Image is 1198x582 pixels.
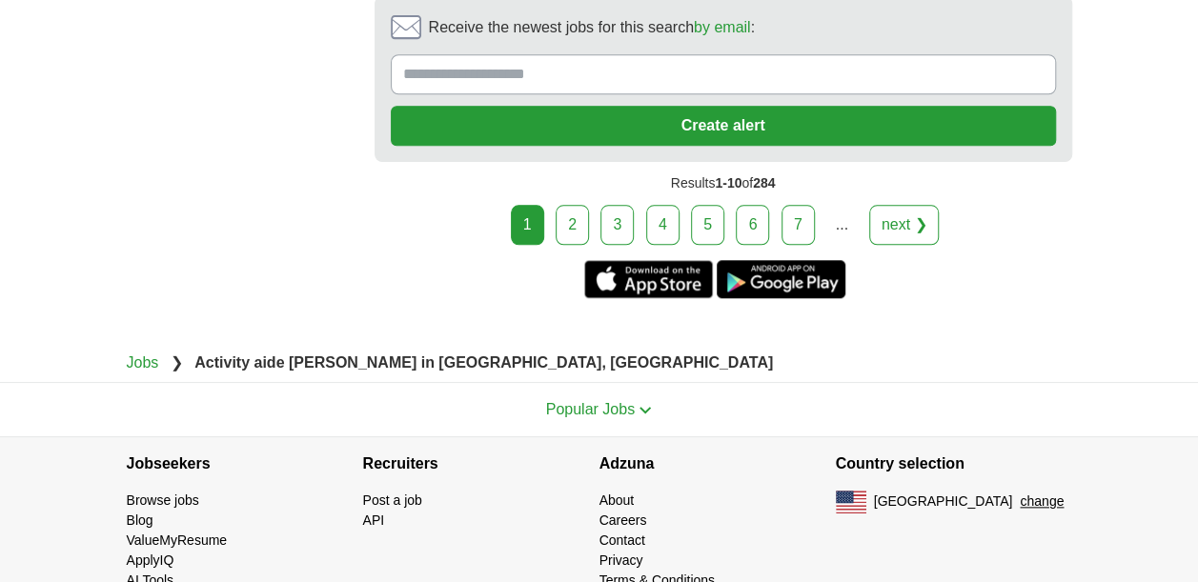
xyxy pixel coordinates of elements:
a: 2 [556,205,589,245]
a: Get the Android app [717,260,845,298]
a: Careers [599,512,647,528]
a: 3 [600,205,634,245]
a: ApplyIQ [127,552,174,568]
span: Popular Jobs [546,401,635,417]
a: Jobs [127,354,159,371]
a: API [363,512,385,528]
a: 7 [782,205,815,245]
a: next ❯ [869,205,940,245]
img: US flag [836,491,866,513]
img: toggle icon [639,406,652,414]
button: change [1020,492,1064,512]
a: Browse jobs [127,492,199,508]
a: 4 [646,205,680,245]
a: ValueMyResume [127,532,228,548]
span: Receive the newest jobs for this search : [429,16,755,39]
a: Contact [599,532,645,548]
span: 1-10 [715,175,741,191]
span: ❯ [171,354,183,371]
div: 1 [511,205,544,245]
strong: Activity aide [PERSON_NAME] in [GEOGRAPHIC_DATA], [GEOGRAPHIC_DATA] [194,354,773,371]
span: [GEOGRAPHIC_DATA] [874,492,1013,512]
span: 284 [753,175,775,191]
a: About [599,492,635,508]
a: Get the iPhone app [584,260,713,298]
a: Post a job [363,492,422,508]
a: 6 [736,205,769,245]
div: Results of [375,162,1072,205]
a: Privacy [599,552,643,568]
a: Blog [127,512,153,528]
a: 5 [691,205,724,245]
h4: Country selection [836,437,1072,491]
div: ... [822,206,861,244]
a: by email [694,19,751,35]
button: Create alert [391,106,1056,146]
